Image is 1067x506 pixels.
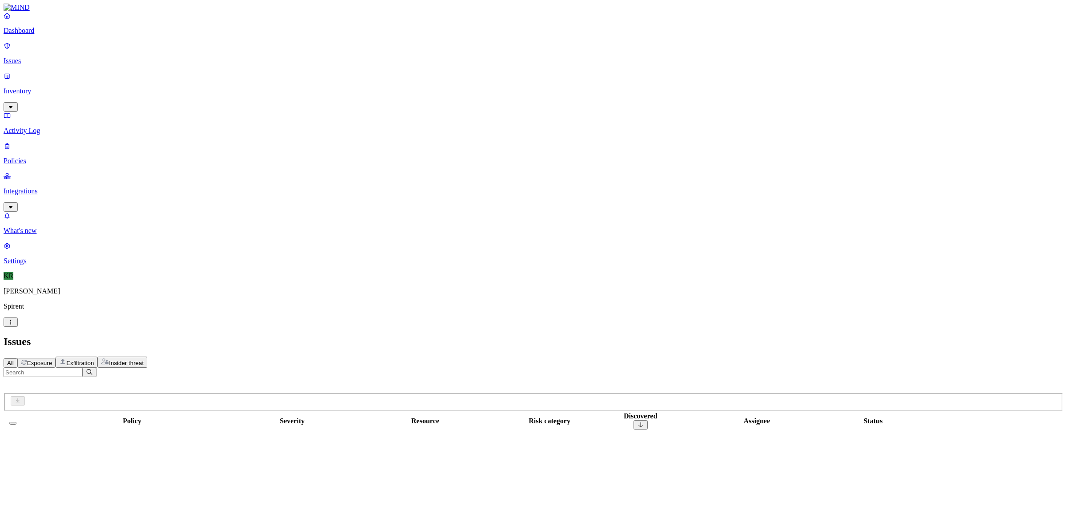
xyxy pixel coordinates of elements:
[66,360,94,366] span: Exfiltration
[509,417,590,425] div: Risk category
[7,360,14,366] span: All
[592,412,690,420] div: Discovered
[4,272,13,280] span: KR
[4,4,30,12] img: MIND
[4,187,1063,195] p: Integrations
[243,417,341,425] div: Severity
[27,360,52,366] span: Exposure
[109,360,144,366] span: Insider threat
[9,422,16,425] button: Select all
[691,417,822,425] div: Assignee
[824,417,922,425] div: Status
[23,417,241,425] div: Policy
[4,336,1063,348] h2: Issues
[4,27,1063,35] p: Dashboard
[4,57,1063,65] p: Issues
[4,368,82,377] input: Search
[4,302,1063,310] p: Spirent
[4,157,1063,165] p: Policies
[4,127,1063,135] p: Activity Log
[343,417,507,425] div: Resource
[4,227,1063,235] p: What's new
[4,287,1063,295] p: [PERSON_NAME]
[4,257,1063,265] p: Settings
[4,87,1063,95] p: Inventory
